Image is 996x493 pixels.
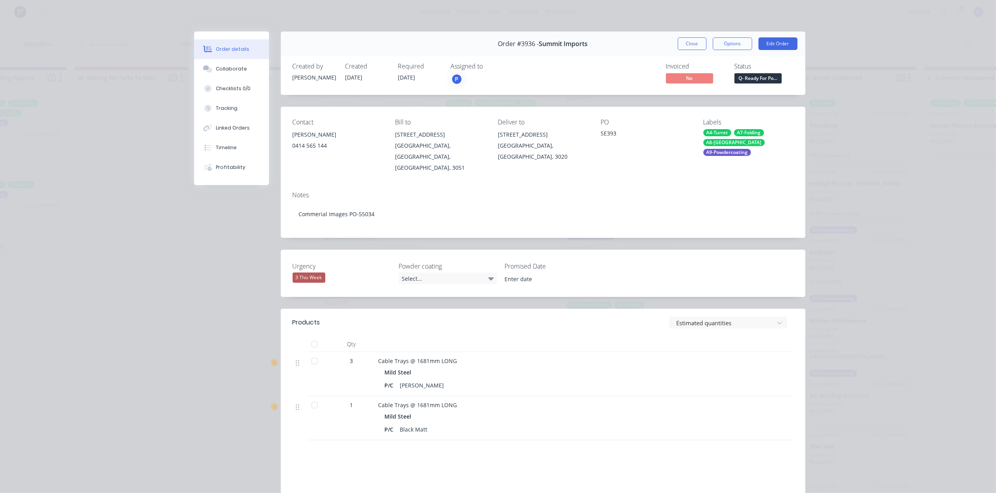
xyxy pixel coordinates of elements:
[216,65,247,72] div: Collaborate
[194,39,269,59] button: Order details
[216,85,250,92] div: Checklists 0/0
[345,74,363,81] span: [DATE]
[293,261,391,271] label: Urgency
[399,272,497,284] div: Select...
[703,139,765,146] div: A8-[GEOGRAPHIC_DATA]
[395,140,485,173] div: [GEOGRAPHIC_DATA], [GEOGRAPHIC_DATA], [GEOGRAPHIC_DATA], 3051
[350,357,353,365] span: 3
[398,74,415,81] span: [DATE]
[293,73,336,82] div: [PERSON_NAME]
[293,63,336,70] div: Created by
[734,73,782,83] span: Q- Ready For Po...
[539,40,588,48] span: Summit Imports
[504,261,603,271] label: Promised Date
[734,129,764,136] div: A7-Folding
[385,367,415,378] div: Mild Steel
[395,129,485,140] div: [STREET_ADDRESS]
[385,380,397,391] div: P/C
[666,73,713,83] span: No
[498,140,588,162] div: [GEOGRAPHIC_DATA], [GEOGRAPHIC_DATA], 3020
[759,37,798,50] button: Edit Order
[397,380,447,391] div: [PERSON_NAME]
[293,272,325,283] div: 3 This Week
[399,261,497,271] label: Powder coating
[293,119,383,126] div: Contact
[293,318,320,327] div: Products
[734,73,782,85] button: Q- Ready For Po...
[293,191,794,199] div: Notes
[498,40,539,48] span: Order #3936 -
[216,105,237,112] div: Tracking
[499,273,597,285] input: Enter date
[703,129,731,136] div: A4-Turret
[293,129,383,140] div: [PERSON_NAME]
[713,37,752,50] button: Options
[293,202,794,226] div: Commerial Images PO-55034
[397,424,431,435] div: Black Matt
[328,336,375,352] div: Qty
[216,144,237,151] div: Timeline
[378,401,457,409] span: Cable Trays @ 1681mm LONG
[385,424,397,435] div: P/C
[498,129,588,140] div: [STREET_ADDRESS]
[378,357,457,365] span: Cable Trays @ 1681mm LONG
[451,63,530,70] div: Assigned to
[194,118,269,138] button: Linked Orders
[345,63,389,70] div: Created
[293,129,383,154] div: [PERSON_NAME]0414 565 144
[216,46,249,53] div: Order details
[666,63,725,70] div: Invoiced
[601,119,691,126] div: PO
[703,149,751,156] div: A9-Powdercoating
[216,164,245,171] div: Profitability
[194,158,269,177] button: Profitability
[395,119,485,126] div: Bill to
[451,73,463,85] button: P
[216,124,250,132] div: Linked Orders
[194,59,269,79] button: Collaborate
[498,129,588,162] div: [STREET_ADDRESS][GEOGRAPHIC_DATA], [GEOGRAPHIC_DATA], 3020
[194,138,269,158] button: Timeline
[398,63,441,70] div: Required
[350,401,353,409] span: 1
[678,37,707,50] button: Close
[601,129,691,140] div: SE393
[498,119,588,126] div: Deliver to
[395,129,485,173] div: [STREET_ADDRESS][GEOGRAPHIC_DATA], [GEOGRAPHIC_DATA], [GEOGRAPHIC_DATA], 3051
[385,411,415,422] div: Mild Steel
[293,140,383,151] div: 0414 565 144
[703,119,794,126] div: Labels
[194,79,269,98] button: Checklists 0/0
[194,98,269,118] button: Tracking
[734,63,794,70] div: Status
